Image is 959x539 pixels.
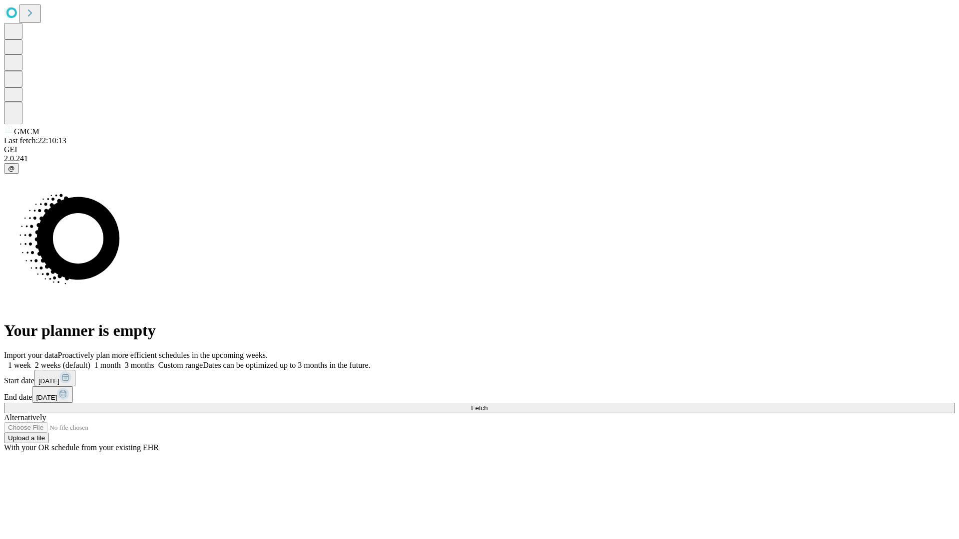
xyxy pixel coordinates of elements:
[8,361,31,369] span: 1 week
[38,377,59,385] span: [DATE]
[14,127,39,136] span: GMCM
[4,321,955,340] h1: Your planner is empty
[4,163,19,174] button: @
[94,361,121,369] span: 1 month
[4,386,955,403] div: End date
[32,386,73,403] button: [DATE]
[35,361,90,369] span: 2 weeks (default)
[36,394,57,401] span: [DATE]
[125,361,154,369] span: 3 months
[4,136,66,145] span: Last fetch: 22:10:13
[4,145,955,154] div: GEI
[4,403,955,413] button: Fetch
[4,443,159,452] span: With your OR schedule from your existing EHR
[4,154,955,163] div: 2.0.241
[4,433,49,443] button: Upload a file
[58,351,268,359] span: Proactively plan more efficient schedules in the upcoming weeks.
[34,370,75,386] button: [DATE]
[203,361,370,369] span: Dates can be optimized up to 3 months in the future.
[8,165,15,172] span: @
[4,413,46,422] span: Alternatively
[471,404,487,412] span: Fetch
[4,370,955,386] div: Start date
[158,361,203,369] span: Custom range
[4,351,58,359] span: Import your data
